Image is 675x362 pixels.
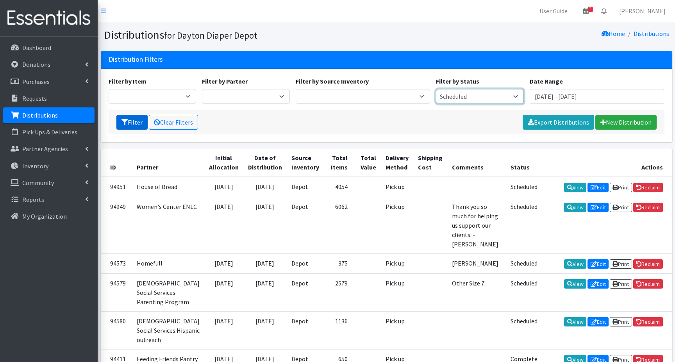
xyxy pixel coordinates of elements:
th: Status [506,148,542,177]
th: Initial Allocation [204,148,243,177]
a: Print [610,259,632,269]
p: Purchases [22,78,50,86]
th: Date of Distribution [243,148,287,177]
td: 94949 [101,197,132,253]
td: 94573 [101,253,132,273]
td: [DATE] [204,197,243,253]
a: Distributions [634,30,669,37]
td: Women's Center ENLC [132,197,204,253]
p: Distributions [22,111,58,119]
a: Edit [587,183,609,192]
td: 375 [324,253,352,273]
a: Export Distributions [523,115,594,130]
a: Clear Filters [149,115,198,130]
td: Homefull [132,253,204,273]
td: [DATE] [243,273,287,311]
p: Partner Agencies [22,145,68,153]
td: Other Size 7 [447,273,506,311]
td: [DATE] [243,253,287,273]
p: Reports [22,196,44,203]
td: [DATE] [204,273,243,311]
td: 94580 [101,311,132,349]
label: Filter by Partner [202,77,248,86]
th: ID [101,148,132,177]
small: for Dayton Diaper Depot [164,30,257,41]
a: Print [610,183,632,192]
td: Depot [287,253,324,273]
a: Pick Ups & Deliveries [3,124,95,140]
a: Edit [587,203,609,212]
td: 2579 [324,273,352,311]
th: Total Items [324,148,352,177]
td: Depot [287,197,324,253]
td: Depot [287,311,324,349]
a: Partner Agencies [3,141,95,157]
td: 4054 [324,177,352,197]
td: [DEMOGRAPHIC_DATA] Social Services Parenting Program [132,273,204,311]
label: Filter by Item [109,77,146,86]
a: Reclaim [633,317,663,326]
a: Community [3,175,95,191]
td: [DATE] [204,253,243,273]
td: 94951 [101,177,132,197]
a: Edit [587,279,609,289]
a: User Guide [533,3,574,19]
p: My Organization [22,212,67,220]
p: Pick Ups & Deliveries [22,128,77,136]
td: [DEMOGRAPHIC_DATA] Social Services Hispanic outreach [132,311,204,349]
td: Depot [287,273,324,311]
td: Pick up [381,311,413,349]
input: January 1, 2011 - December 31, 2011 [530,89,664,104]
img: HumanEssentials [3,5,95,31]
h3: Distribution Filters [109,55,163,64]
a: Purchases [3,74,95,89]
a: Home [602,30,625,37]
td: Scheduled [506,197,542,253]
th: Total Value [352,148,381,177]
td: Scheduled [506,177,542,197]
td: [PERSON_NAME] [447,253,506,273]
td: [DATE] [204,177,243,197]
td: Scheduled [506,311,542,349]
a: Print [610,317,632,326]
td: Pick up [381,197,413,253]
a: 2 [577,3,595,19]
a: Print [610,279,632,289]
a: View [564,279,586,289]
label: Filter by Source Inventory [296,77,369,86]
a: [PERSON_NAME] [613,3,672,19]
a: New Distribution [595,115,657,130]
button: Filter [116,115,148,130]
a: Reclaim [633,203,663,212]
a: Edit [587,259,609,269]
td: Scheduled [506,273,542,311]
th: Actions [542,148,672,177]
h1: Distributions [104,28,384,42]
th: Comments [447,148,506,177]
a: View [564,317,586,326]
p: Dashboard [22,44,51,52]
td: Pick up [381,253,413,273]
td: 1136 [324,311,352,349]
td: 6062 [324,197,352,253]
td: Scheduled [506,253,542,273]
a: My Organization [3,209,95,224]
a: Donations [3,57,95,72]
a: Print [610,203,632,212]
a: Reclaim [633,279,663,289]
a: Distributions [3,107,95,123]
label: Filter by Status [436,77,479,86]
a: Requests [3,91,95,106]
span: 2 [588,7,593,12]
td: [DATE] [204,311,243,349]
label: Date Range [530,77,563,86]
a: View [564,203,586,212]
td: [DATE] [243,197,287,253]
a: Reclaim [633,183,663,192]
a: View [564,259,586,269]
p: Community [22,179,54,187]
p: Inventory [22,162,48,170]
td: Depot [287,177,324,197]
td: House of Bread [132,177,204,197]
td: [DATE] [243,177,287,197]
